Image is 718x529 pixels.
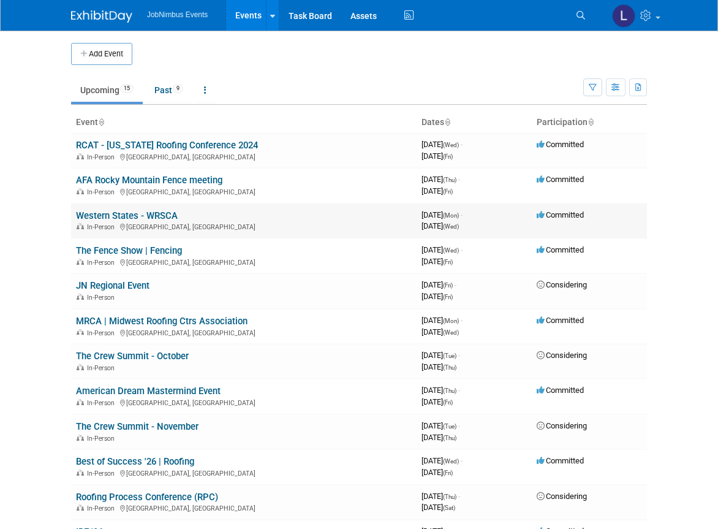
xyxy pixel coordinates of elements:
[77,399,84,405] img: In-Person Event
[537,456,584,465] span: Committed
[443,177,456,183] span: (Thu)
[443,387,456,394] span: (Thu)
[77,188,84,194] img: In-Person Event
[443,247,459,254] span: (Wed)
[588,117,594,127] a: Sort by Participation Type
[87,435,118,443] span: In-Person
[421,257,453,266] span: [DATE]
[77,364,84,370] img: In-Person Event
[421,386,460,395] span: [DATE]
[443,352,456,359] span: (Tue)
[421,362,456,371] span: [DATE]
[537,175,584,184] span: Committed
[421,456,463,465] span: [DATE]
[77,435,84,441] img: In-Person Event
[458,175,460,184] span: -
[87,364,118,372] span: In-Person
[76,140,258,151] a: RCAT - [US_STATE] Roofing Conference 2024
[443,294,453,300] span: (Fri)
[443,435,456,441] span: (Thu)
[76,351,189,362] a: The Crew Summit - October
[455,280,456,289] span: -
[76,503,412,512] div: [GEOGRAPHIC_DATA], [GEOGRAPHIC_DATA]
[537,140,584,149] span: Committed
[417,112,532,133] th: Dates
[443,318,459,324] span: (Mon)
[537,386,584,395] span: Committed
[120,84,134,93] span: 15
[71,112,417,133] th: Event
[421,280,456,289] span: [DATE]
[77,259,84,265] img: In-Person Event
[443,423,456,430] span: (Tue)
[444,117,450,127] a: Sort by Start Date
[443,223,459,230] span: (Wed)
[461,210,463,219] span: -
[443,470,453,476] span: (Fri)
[87,153,118,161] span: In-Person
[77,329,84,335] img: In-Person Event
[421,175,460,184] span: [DATE]
[421,292,453,301] span: [DATE]
[145,78,192,102] a: Past9
[421,468,453,477] span: [DATE]
[458,386,460,395] span: -
[537,280,587,289] span: Considering
[421,316,463,325] span: [DATE]
[77,504,84,511] img: In-Person Event
[443,212,459,219] span: (Mon)
[443,329,459,336] span: (Wed)
[458,351,460,360] span: -
[443,153,453,160] span: (Fri)
[461,316,463,325] span: -
[76,151,412,161] div: [GEOGRAPHIC_DATA], [GEOGRAPHIC_DATA]
[461,456,463,465] span: -
[421,186,453,196] span: [DATE]
[443,493,456,500] span: (Thu)
[421,221,459,230] span: [DATE]
[98,117,104,127] a: Sort by Event Name
[71,43,132,65] button: Add Event
[421,245,463,254] span: [DATE]
[443,458,459,465] span: (Wed)
[76,468,412,478] div: [GEOGRAPHIC_DATA], [GEOGRAPHIC_DATA]
[76,386,221,397] a: American Dream Mastermind Event
[537,316,584,325] span: Committed
[461,140,463,149] span: -
[421,327,459,337] span: [DATE]
[87,188,118,196] span: In-Person
[421,210,463,219] span: [DATE]
[87,504,118,512] span: In-Person
[77,294,84,300] img: In-Person Event
[537,492,587,501] span: Considering
[443,504,455,511] span: (Sat)
[87,294,118,302] span: In-Person
[76,186,412,196] div: [GEOGRAPHIC_DATA], [GEOGRAPHIC_DATA]
[421,151,453,161] span: [DATE]
[421,397,453,406] span: [DATE]
[76,456,194,467] a: Best of Success '26 | Roofing
[87,259,118,267] span: In-Person
[147,10,208,19] span: JobNimbus Events
[77,223,84,229] img: In-Person Event
[443,399,453,406] span: (Fri)
[537,421,587,430] span: Considering
[421,503,455,512] span: [DATE]
[443,259,453,265] span: (Fri)
[461,245,463,254] span: -
[537,210,584,219] span: Committed
[76,492,218,503] a: Roofing Process Conference (RPC)
[76,245,182,256] a: The Fence Show | Fencing
[532,112,647,133] th: Participation
[71,78,143,102] a: Upcoming15
[76,327,412,337] div: [GEOGRAPHIC_DATA], [GEOGRAPHIC_DATA]
[76,397,412,407] div: [GEOGRAPHIC_DATA], [GEOGRAPHIC_DATA]
[421,140,463,149] span: [DATE]
[421,433,456,442] span: [DATE]
[421,351,460,360] span: [DATE]
[612,4,635,28] img: Laly Matos
[77,470,84,476] img: In-Person Event
[458,421,460,430] span: -
[87,399,118,407] span: In-Person
[421,492,460,501] span: [DATE]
